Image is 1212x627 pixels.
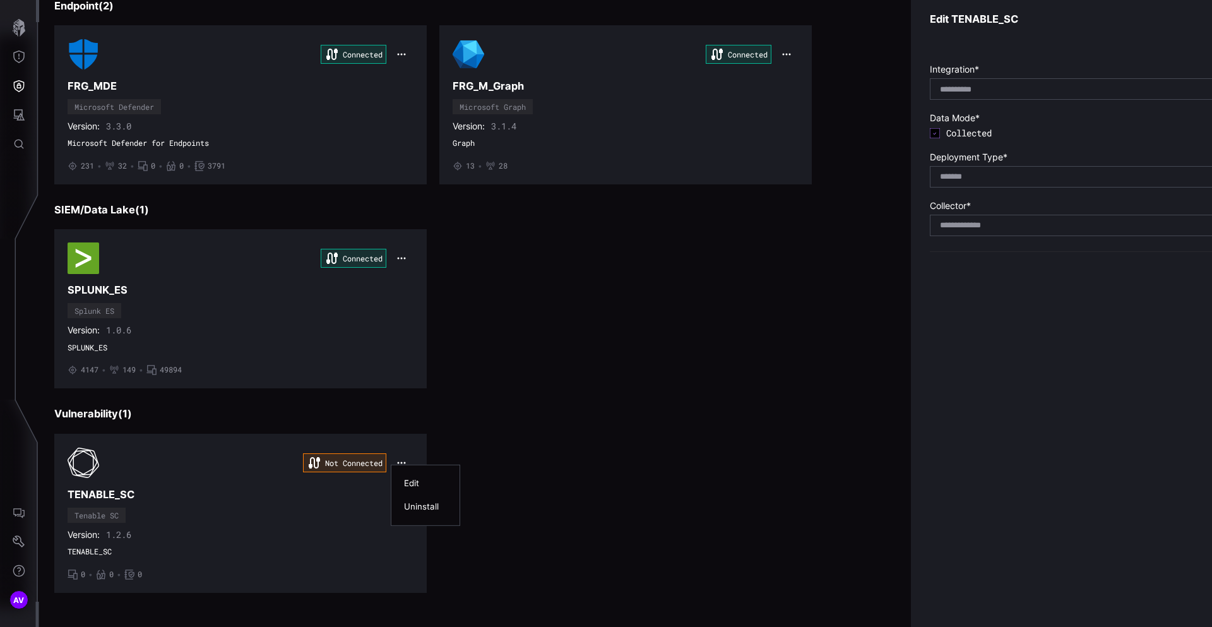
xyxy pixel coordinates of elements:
[930,13,1018,26] h3: Edit TENABLE_SC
